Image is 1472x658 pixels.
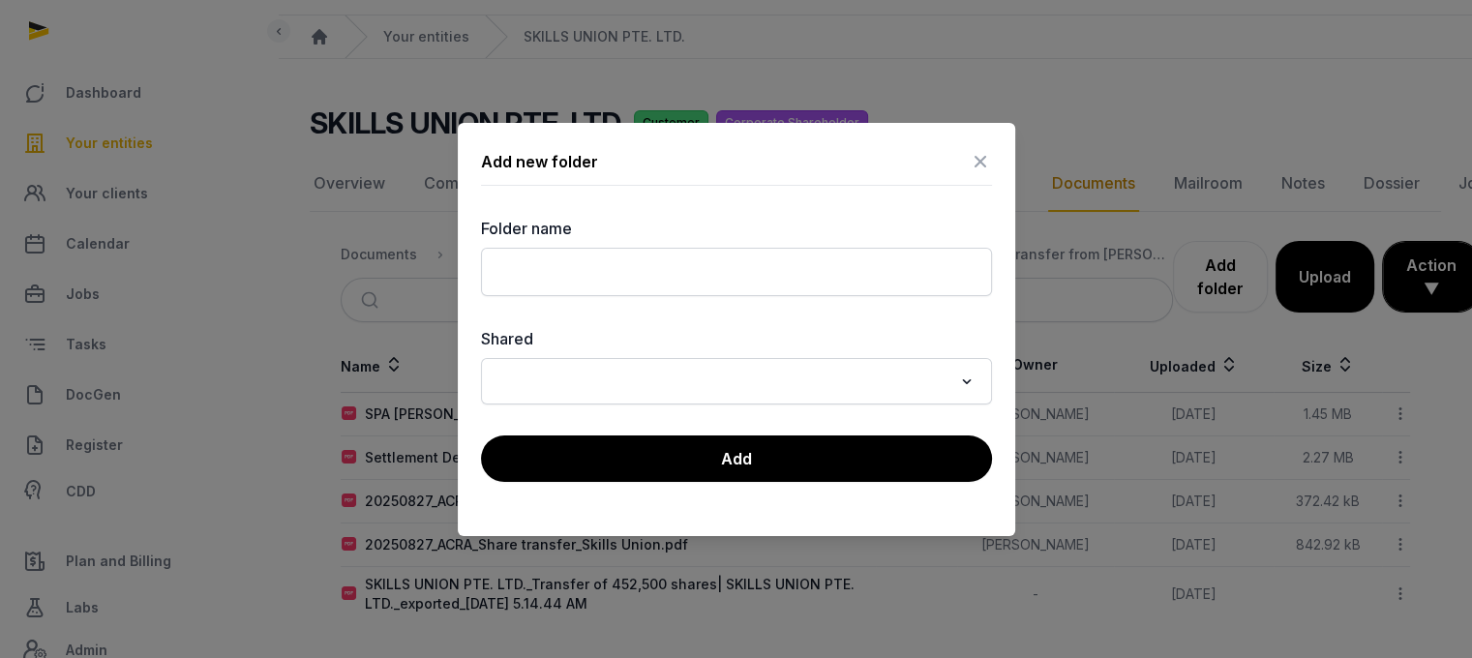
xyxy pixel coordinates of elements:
button: Add [481,435,992,482]
label: Folder name [481,217,992,240]
label: Shared [481,327,992,350]
div: Search for option [491,364,982,399]
div: Add new folder [481,150,598,173]
input: Search for option [493,368,952,395]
